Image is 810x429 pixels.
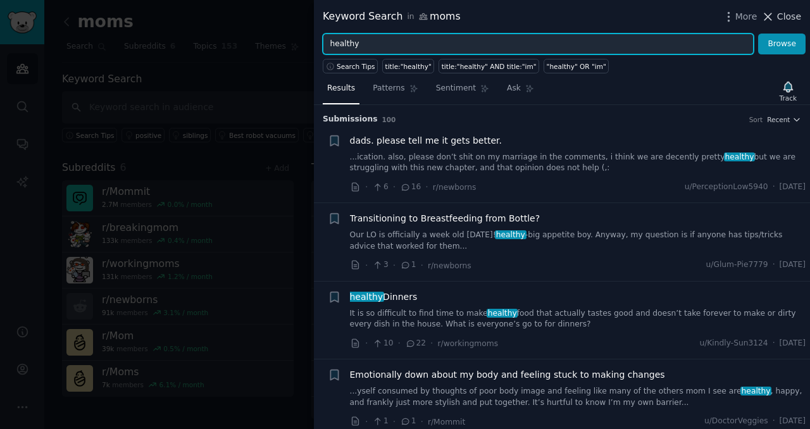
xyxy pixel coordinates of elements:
a: Results [323,78,359,104]
span: Results [327,83,355,94]
span: u/Glum-Pie7779 [706,259,768,271]
span: Close [777,10,801,23]
span: [DATE] [780,182,806,193]
span: 1 [400,416,416,427]
span: 100 [382,116,396,123]
span: · [773,259,775,271]
span: [DATE] [780,338,806,349]
span: · [393,180,396,194]
span: Dinners [350,290,418,304]
a: Transitioning to Breastfeeding from Bottle? [350,212,540,225]
span: 22 [405,338,426,349]
span: · [365,337,368,350]
a: Ask [502,78,539,104]
a: Sentiment [432,78,494,104]
span: More [735,10,757,23]
span: Search Tips [337,62,375,71]
span: r/workingmoms [438,339,499,348]
span: 3 [372,259,388,271]
a: Emotionally down about my body and feeling stuck to making changes [350,368,665,382]
span: · [393,259,396,272]
span: · [425,180,428,194]
span: [DATE] [780,259,806,271]
button: Close [761,10,801,23]
span: healthy [740,387,772,395]
span: · [773,182,775,193]
a: healthyDinners [350,290,418,304]
button: Recent [767,115,801,124]
span: healthy [724,152,756,161]
span: · [773,338,775,349]
div: "healthy" OR "im" [547,62,606,71]
div: Keyword Search moms [323,9,461,25]
a: "healthy" OR "im" [544,59,609,73]
span: · [773,416,775,427]
input: Try a keyword related to your business [323,34,754,55]
div: Track [780,94,797,103]
span: 16 [400,182,421,193]
button: Track [775,78,801,104]
button: Browse [758,34,806,55]
span: u/DoctorVeggies [704,416,768,427]
span: 6 [372,182,388,193]
span: healthy [349,292,384,302]
a: Our LO is officially a week old [DATE]!healthy-big appetite boy. Anyway, my question is if anyone... [350,230,806,252]
span: 10 [372,338,393,349]
span: · [398,337,401,350]
span: · [421,259,423,272]
span: · [430,337,433,350]
a: dads. please tell me it gets better. [350,134,502,147]
a: title:"healthy" AND title:"im" [439,59,539,73]
span: Sentiment [436,83,476,94]
span: · [393,415,396,428]
span: · [365,415,368,428]
span: · [421,415,423,428]
button: More [722,10,757,23]
a: ...yself consumed by thoughts of poor body image and feeling like many of the others mom I see ar... [350,386,806,408]
span: r/newborns [428,261,471,270]
span: healthy [495,230,526,239]
span: r/newborns [433,183,477,192]
span: Patterns [373,83,404,94]
span: u/Kindly-Sun3124 [699,338,768,349]
a: Patterns [368,78,422,104]
div: title:"healthy" [385,62,432,71]
a: It is so difficult to find time to makehealthyfood that actually tastes good and doesn’t take for... [350,308,806,330]
span: r/Mommit [428,418,465,426]
span: · [365,259,368,272]
a: title:"healthy" [382,59,434,73]
span: Recent [767,115,790,124]
span: u/PerceptionLow5940 [685,182,768,193]
div: title:"healthy" AND title:"im" [442,62,537,71]
a: ...ication. also, please don’t shit on my marriage in the comments, i think we are decently prett... [350,152,806,174]
span: [DATE] [780,416,806,427]
button: Search Tips [323,59,378,73]
span: in [407,11,414,23]
span: · [365,180,368,194]
div: Sort [749,115,763,124]
span: Submission s [323,114,378,125]
span: Ask [507,83,521,94]
span: 1 [372,416,388,427]
span: healthy [487,309,518,318]
span: 1 [400,259,416,271]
